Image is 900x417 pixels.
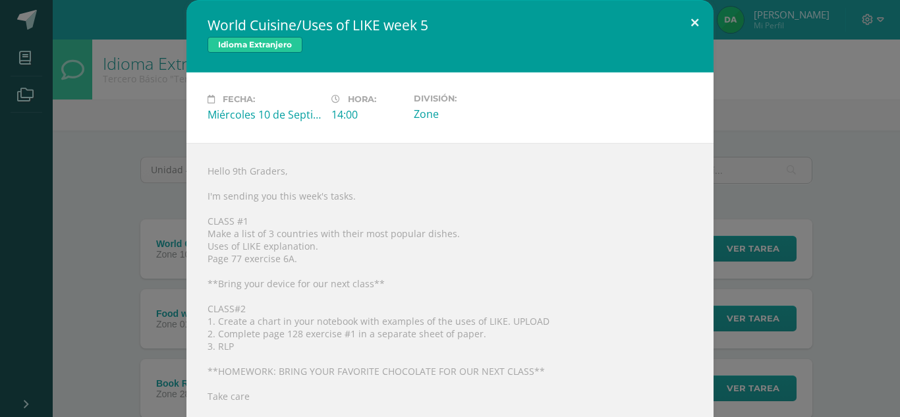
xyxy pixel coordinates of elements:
[414,107,527,121] div: Zone
[208,37,302,53] span: Idioma Extranjero
[414,94,527,103] label: División:
[208,107,321,122] div: Miércoles 10 de Septiembre
[223,94,255,104] span: Fecha:
[331,107,403,122] div: 14:00
[208,16,692,34] h2: World Cuisine/Uses of LIKE week 5
[348,94,376,104] span: Hora:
